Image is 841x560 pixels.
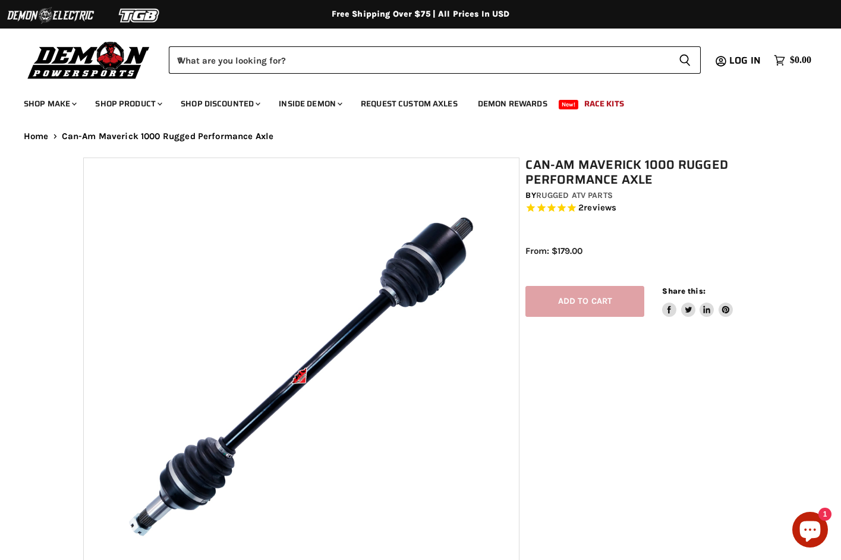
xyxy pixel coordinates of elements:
[15,87,808,116] ul: Main menu
[86,92,169,116] a: Shop Product
[525,202,764,215] span: Rated 5.0 out of 5 stars 2 reviews
[525,246,582,256] span: From: $179.00
[24,39,154,81] img: Demon Powersports
[24,131,49,141] a: Home
[578,203,616,213] span: 2 reviews
[469,92,556,116] a: Demon Rewards
[789,512,831,550] inbox-online-store-chat: Shopify online store chat
[662,286,733,317] aside: Share this:
[169,46,701,74] form: Product
[62,131,274,141] span: Can-Am Maverick 1000 Rugged Performance Axle
[768,52,817,69] a: $0.00
[525,158,764,187] h1: Can-Am Maverick 1000 Rugged Performance Axle
[525,189,764,202] div: by
[790,55,811,66] span: $0.00
[729,53,761,68] span: Log in
[584,203,616,213] span: reviews
[270,92,349,116] a: Inside Demon
[169,46,669,74] input: When autocomplete results are available use up and down arrows to review and enter to select
[95,4,184,27] img: TGB Logo 2
[559,100,579,109] span: New!
[669,46,701,74] button: Search
[662,287,705,295] span: Share this:
[172,92,267,116] a: Shop Discounted
[575,92,633,116] a: Race Kits
[15,92,84,116] a: Shop Make
[6,4,95,27] img: Demon Electric Logo 2
[536,190,613,200] a: Rugged ATV Parts
[724,55,768,66] a: Log in
[352,92,467,116] a: Request Custom Axles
